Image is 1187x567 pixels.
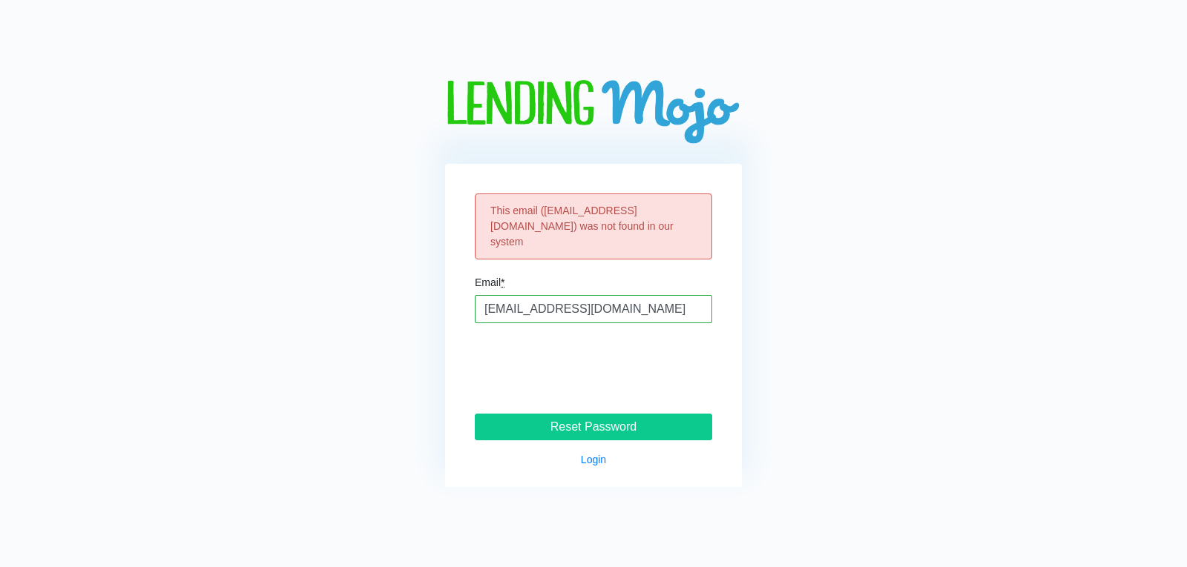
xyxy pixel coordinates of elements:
div: This email ( [EMAIL_ADDRESS][DOMAIN_NAME] ) was not found in our system [475,193,712,259]
label: Email [475,277,504,288]
abbr: required [501,276,504,288]
img: logo-big.png [445,80,742,146]
a: Login [581,454,606,465]
input: Reset Password [475,414,712,440]
iframe: reCAPTCHA [481,341,706,399]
